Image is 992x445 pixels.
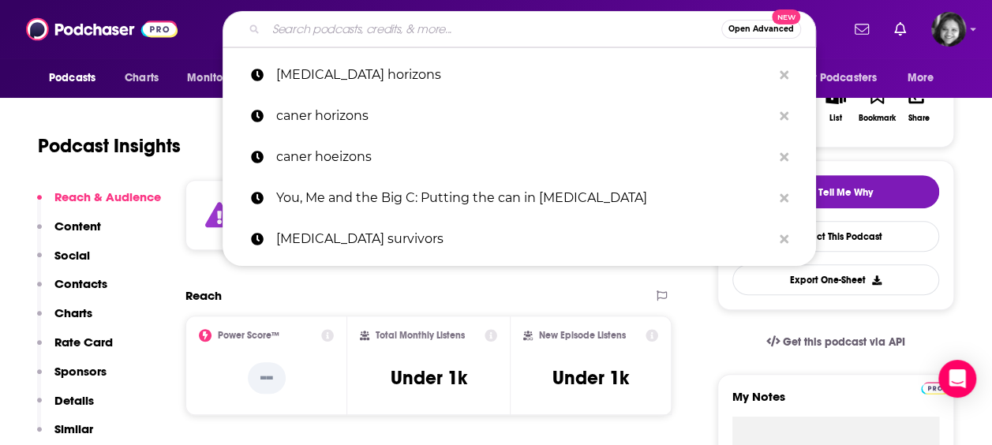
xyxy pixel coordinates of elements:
[176,63,264,93] button: open menu
[54,393,94,408] p: Details
[185,288,222,303] h2: Reach
[187,67,243,89] span: Monitoring
[49,67,95,89] span: Podcasts
[223,136,816,178] a: caner hoeizons
[848,16,875,43] a: Show notifications dropdown
[223,219,816,260] a: [MEDICAL_DATA] survivors
[888,16,912,43] a: Show notifications dropdown
[37,248,90,277] button: Social
[856,76,897,133] button: Bookmark
[276,219,772,260] p: cancer survivors
[266,17,721,42] input: Search podcasts, credits, & more...
[931,12,966,47] span: Logged in as ShailiPriya
[732,175,939,208] button: tell me why sparkleTell Me Why
[815,76,856,133] button: List
[908,67,934,89] span: More
[223,54,816,95] a: [MEDICAL_DATA] horizons
[921,380,949,395] a: Pro website
[37,364,107,393] button: Sponsors
[37,305,92,335] button: Charts
[37,335,113,364] button: Rate Card
[223,178,816,219] a: You, Me and the Big C: Putting the can in [MEDICAL_DATA]
[898,76,939,133] button: Share
[859,114,896,123] div: Bookmark
[54,276,107,291] p: Contacts
[54,335,113,350] p: Rate Card
[38,134,181,158] h1: Podcast Insights
[721,20,801,39] button: Open AdvancedNew
[791,63,900,93] button: open menu
[390,366,466,390] h3: Under 1k
[26,14,178,44] img: Podchaser - Follow, Share and Rate Podcasts
[931,12,966,47] img: User Profile
[54,248,90,263] p: Social
[218,330,279,341] h2: Power Score™
[185,180,672,250] section: Click to expand status details
[732,264,939,295] button: Export One-Sheet
[897,63,954,93] button: open menu
[37,219,101,248] button: Content
[54,305,92,320] p: Charts
[931,12,966,47] button: Show profile menu
[54,219,101,234] p: Content
[539,330,626,341] h2: New Episode Listens
[754,323,918,361] a: Get this podcast via API
[276,54,772,95] p: cancer horizons
[223,11,816,47] div: Search podcasts, credits, & more...
[732,221,939,252] a: Contact This Podcast
[772,9,800,24] span: New
[908,114,929,123] div: Share
[376,330,465,341] h2: Total Monthly Listens
[114,63,168,93] a: Charts
[37,276,107,305] button: Contacts
[801,67,877,89] span: For Podcasters
[728,25,794,33] span: Open Advanced
[829,114,842,123] div: List
[783,335,905,349] span: Get this podcast via API
[38,63,116,93] button: open menu
[125,67,159,89] span: Charts
[54,421,93,436] p: Similar
[276,178,772,219] p: You, Me and the Big C: Putting the can in cancer
[223,95,816,136] a: caner horizons
[54,364,107,379] p: Sponsors
[54,189,161,204] p: Reach & Audience
[938,360,976,398] div: Open Intercom Messenger
[37,393,94,422] button: Details
[921,382,949,395] img: Podchaser Pro
[276,136,772,178] p: caner hoeizons
[37,189,161,219] button: Reach & Audience
[276,95,772,136] p: caner horizons
[248,362,286,394] p: --
[732,389,939,417] label: My Notes
[552,366,629,390] h3: Under 1k
[818,186,873,199] span: Tell Me Why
